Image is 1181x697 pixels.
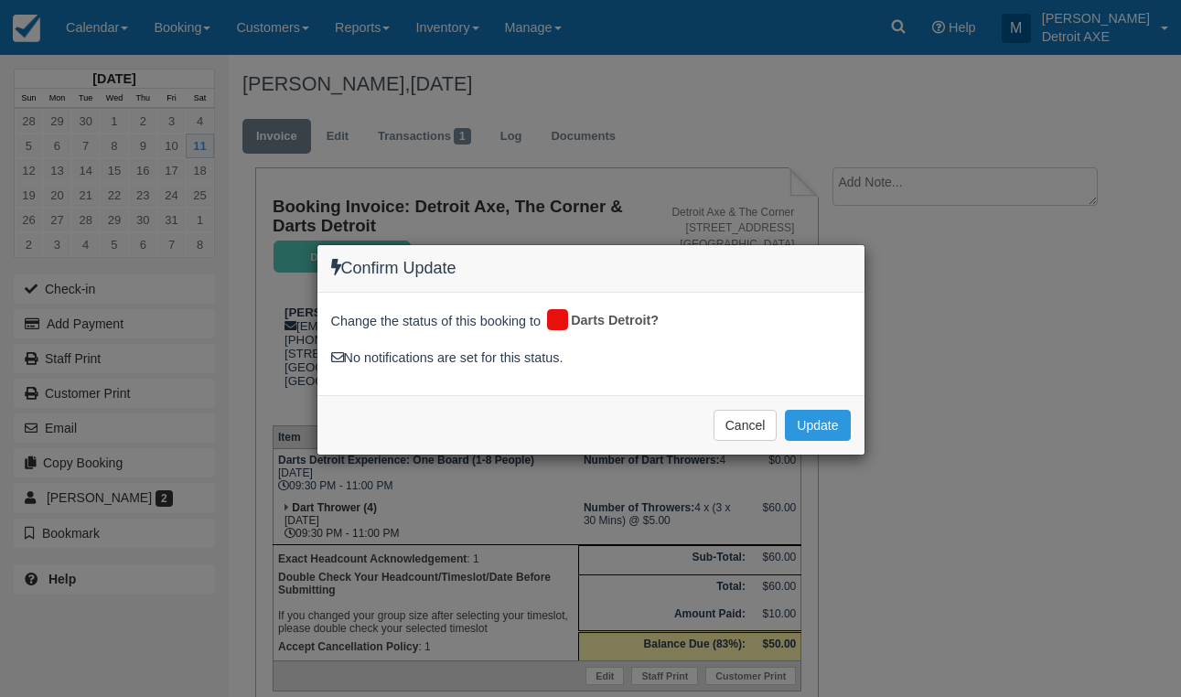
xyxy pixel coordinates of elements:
[785,410,850,441] button: Update
[714,410,778,441] button: Cancel
[544,306,671,336] div: Darts Detroit?
[331,259,851,278] h4: Confirm Update
[331,348,851,368] div: No notifications are set for this status.
[331,312,542,336] span: Change the status of this booking to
